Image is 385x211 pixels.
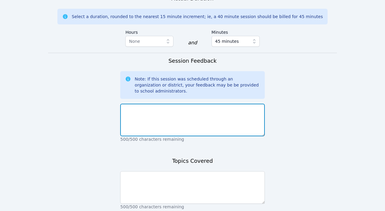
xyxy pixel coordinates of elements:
div: Note: If this session was scheduled through an organization or district, your feedback may be be ... [135,76,260,94]
span: 45 minutes [215,38,239,45]
label: Minutes [212,27,260,36]
p: 500/500 characters remaining [120,136,264,142]
button: 45 minutes [212,36,260,47]
div: Select a duration, rounded to the nearest 15 minute increment; ie, a 40 minute session should be ... [72,14,323,20]
p: 500/500 characters remaining [120,204,264,210]
button: None [125,36,173,47]
label: Hours [125,27,173,36]
h3: Session Feedback [168,57,216,65]
div: and [188,39,197,46]
span: None [129,39,140,44]
h3: Topics Covered [172,157,213,165]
